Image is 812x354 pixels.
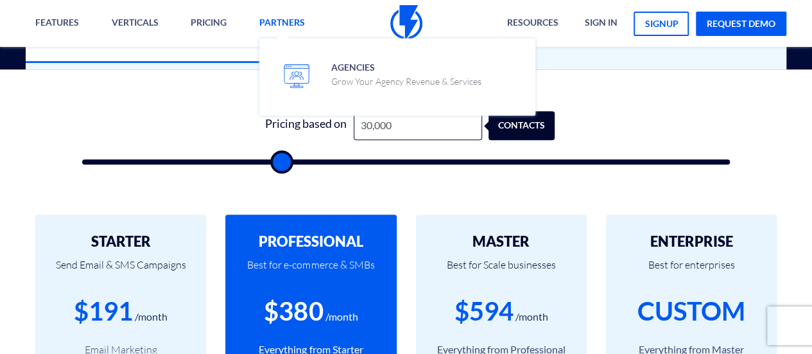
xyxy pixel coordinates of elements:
[331,75,481,88] p: Grow Your Agency Revenue & Services
[264,293,323,330] div: $380
[269,48,526,106] a: AgenciesGrow Your Agency Revenue & Services
[325,310,358,324] div: /month
[435,249,567,293] p: Best for Scale businesses
[55,249,187,293] p: Send Email & SMS Campaigns
[634,12,689,36] a: signup
[454,293,514,330] div: $594
[74,293,133,330] div: $191
[696,12,786,36] a: request demo
[625,249,757,293] p: Best for enterprises
[135,310,168,324] div: /month
[501,111,567,140] div: contacts
[435,234,567,249] h2: MASTER
[55,234,187,249] h2: STARTER
[245,234,377,249] h2: PROFESSIONAL
[257,111,354,140] div: Pricing based on
[637,293,745,330] div: CUSTOM
[245,249,377,293] p: Best for e-commerce & SMBs
[515,310,548,324] div: /month
[331,58,481,88] span: Agencies
[625,234,757,249] h2: ENTERPRISE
